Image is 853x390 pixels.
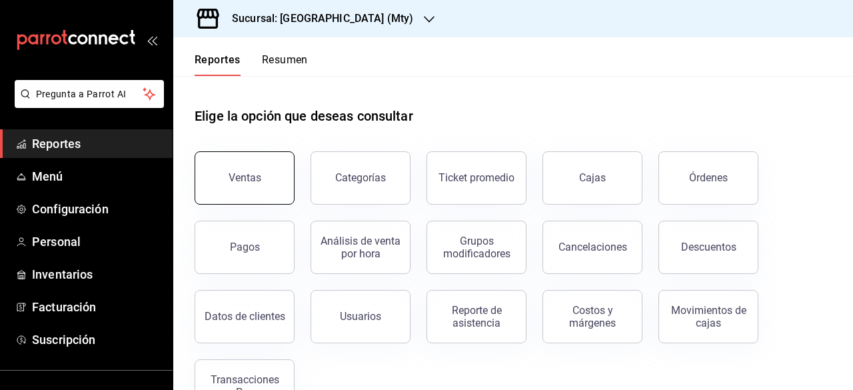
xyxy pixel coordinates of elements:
[15,80,164,108] button: Pregunta a Parrot AI
[426,221,526,274] button: Grupos modificadores
[551,304,634,329] div: Costos y márgenes
[542,221,642,274] button: Cancelaciones
[667,304,750,329] div: Movimientos de cajas
[32,265,162,283] span: Inventarios
[32,200,162,218] span: Configuración
[195,106,413,126] h1: Elige la opción que deseas consultar
[658,151,758,205] button: Órdenes
[230,241,260,253] div: Pagos
[579,170,606,186] div: Cajas
[32,233,162,251] span: Personal
[32,135,162,153] span: Reportes
[658,221,758,274] button: Descuentos
[435,304,518,329] div: Reporte de asistencia
[229,171,261,184] div: Ventas
[147,35,157,45] button: open_drawer_menu
[689,171,728,184] div: Órdenes
[195,53,308,76] div: navigation tabs
[9,97,164,111] a: Pregunta a Parrot AI
[262,53,308,76] button: Resumen
[658,290,758,343] button: Movimientos de cajas
[558,241,627,253] div: Cancelaciones
[195,53,241,76] button: Reportes
[32,167,162,185] span: Menú
[195,151,295,205] button: Ventas
[311,151,411,205] button: Categorías
[205,310,285,323] div: Datos de clientes
[340,310,381,323] div: Usuarios
[542,151,642,205] a: Cajas
[195,221,295,274] button: Pagos
[681,241,736,253] div: Descuentos
[438,171,514,184] div: Ticket promedio
[426,151,526,205] button: Ticket promedio
[319,235,402,260] div: Análisis de venta por hora
[195,290,295,343] button: Datos de clientes
[36,87,143,101] span: Pregunta a Parrot AI
[311,221,411,274] button: Análisis de venta por hora
[221,11,413,27] h3: Sucursal: [GEOGRAPHIC_DATA] (Mty)
[542,290,642,343] button: Costos y márgenes
[32,331,162,349] span: Suscripción
[311,290,411,343] button: Usuarios
[426,290,526,343] button: Reporte de asistencia
[32,298,162,316] span: Facturación
[335,171,386,184] div: Categorías
[435,235,518,260] div: Grupos modificadores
